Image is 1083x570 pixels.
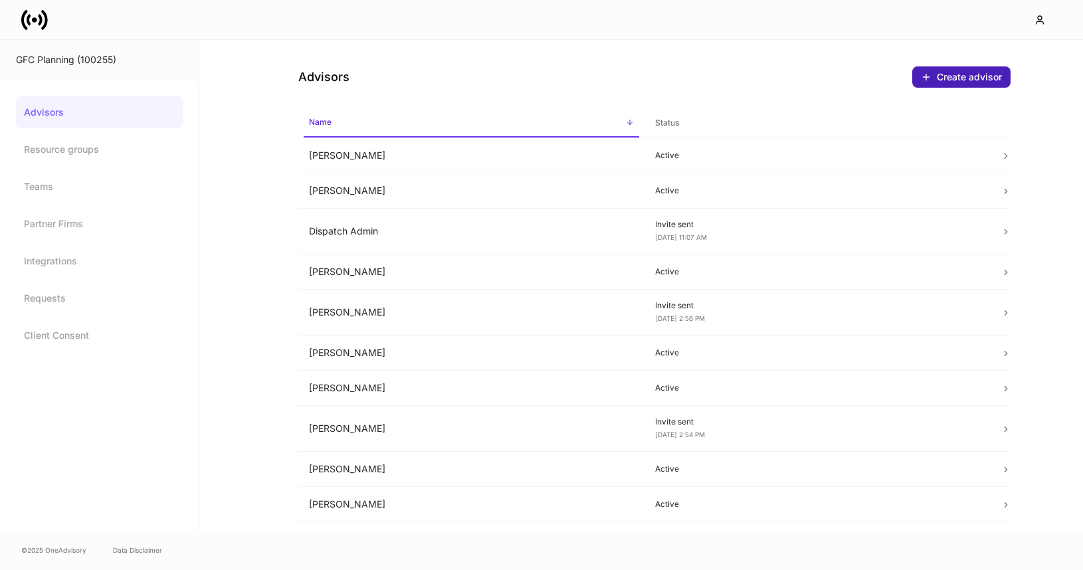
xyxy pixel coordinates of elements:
span: Name [304,109,639,138]
span: [DATE] 2:54 PM [655,430,705,438]
a: Partner Firms [16,208,183,240]
p: Invite sent [655,417,980,427]
td: [PERSON_NAME] [298,522,644,557]
div: GFC Planning (100255) [16,53,183,66]
div: Create advisor [937,70,1002,84]
a: Resource groups [16,134,183,165]
td: Dispatch Admin [298,209,644,254]
p: Active [655,150,980,161]
h6: Status [655,116,679,129]
td: [PERSON_NAME] [298,406,644,452]
h4: Advisors [298,69,349,85]
span: © 2025 OneAdvisory [21,545,86,555]
a: Integrations [16,245,183,277]
a: Data Disclaimer [113,545,162,555]
td: [PERSON_NAME] [298,290,644,335]
td: [PERSON_NAME] [298,371,644,406]
td: [PERSON_NAME] [298,138,644,173]
td: [PERSON_NAME] [298,173,644,209]
p: Active [655,499,980,510]
a: Requests [16,282,183,314]
span: [DATE] 11:07 AM [655,233,707,241]
p: Invite sent [655,219,980,230]
p: Invite sent [655,300,980,311]
p: Active [655,266,980,277]
td: [PERSON_NAME] [298,452,644,487]
a: Teams [16,171,183,203]
p: Active [655,464,980,474]
td: [PERSON_NAME] [298,335,644,371]
span: Status [650,110,985,137]
p: Active [655,383,980,393]
a: Client Consent [16,320,183,351]
h6: Name [309,116,332,128]
p: Active [655,347,980,358]
td: [PERSON_NAME] [298,254,644,290]
p: Active [655,185,980,196]
a: Advisors [16,96,183,128]
td: [PERSON_NAME] [298,487,644,522]
span: [DATE] 2:56 PM [655,314,705,322]
button: Create advisor [912,66,1011,88]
